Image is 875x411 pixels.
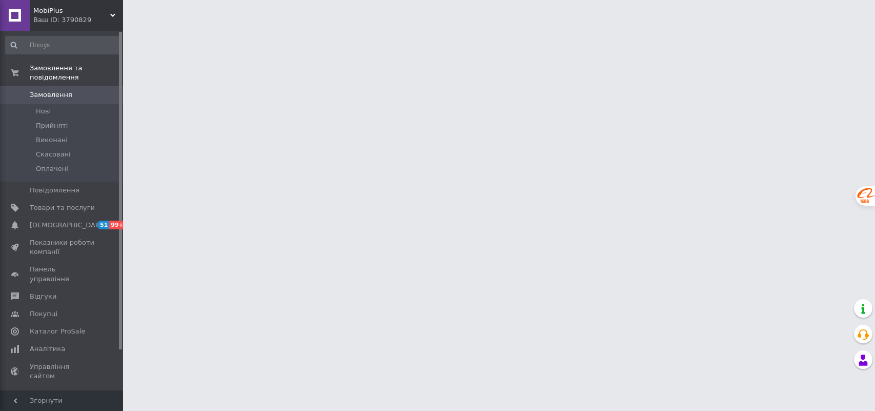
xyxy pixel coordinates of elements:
[36,164,68,173] span: Оплачені
[36,135,68,145] span: Виконані
[36,121,68,130] span: Прийняті
[30,238,95,257] span: Показники роботи компанії
[109,221,126,229] span: 99+
[30,344,65,354] span: Аналітика
[30,362,95,381] span: Управління сайтом
[30,309,57,319] span: Покупці
[36,107,51,116] span: Нові
[33,6,110,15] span: MobiPlus
[30,292,56,301] span: Відгуки
[30,186,79,195] span: Повідомлення
[97,221,109,229] span: 51
[5,36,120,54] input: Пошук
[33,15,123,25] div: Ваш ID: 3790829
[30,265,95,283] span: Панель управління
[30,327,85,336] span: Каталог ProSale
[30,64,123,82] span: Замовлення та повідомлення
[30,389,95,407] span: Гаманець компанії
[36,150,71,159] span: Скасовані
[30,221,106,230] span: [DEMOGRAPHIC_DATA]
[30,90,72,100] span: Замовлення
[30,203,95,212] span: Товари та послуги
